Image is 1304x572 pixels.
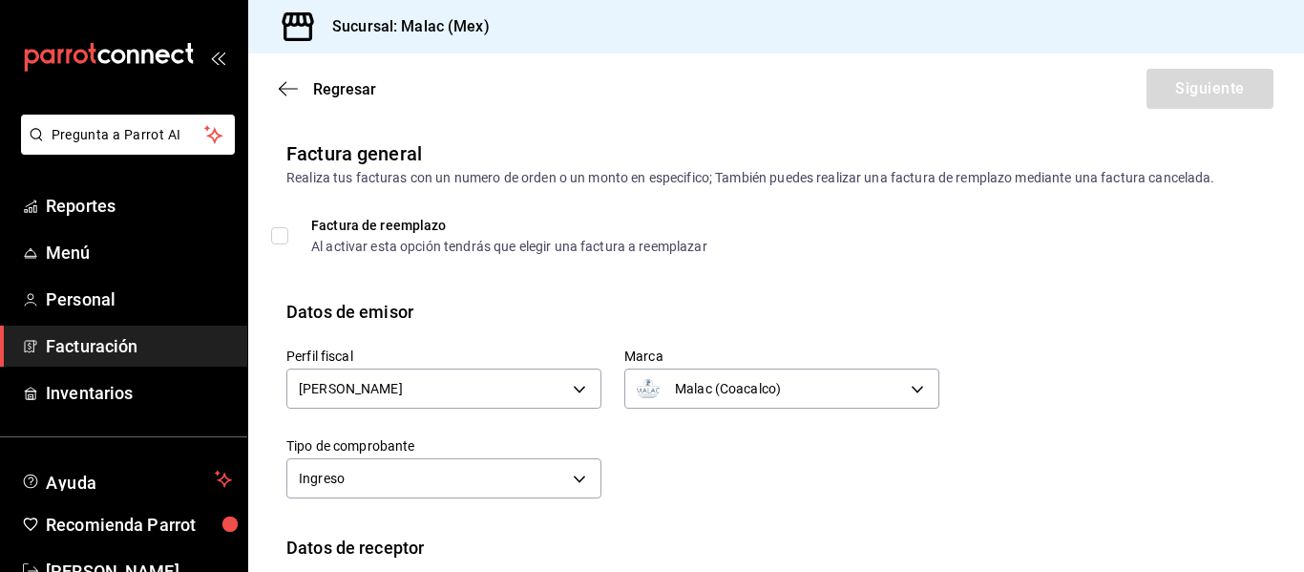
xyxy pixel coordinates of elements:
span: Facturación [46,333,232,359]
div: Factura de reemplazo [311,219,707,232]
div: Factura general [286,139,422,168]
label: Marca [624,350,939,363]
a: Pregunta a Parrot AI [13,138,235,159]
div: [PERSON_NAME] [286,369,601,409]
span: Inventarios [46,380,232,406]
div: Datos de emisor [286,299,413,325]
div: Realiza tus facturas con un numero de orden o un monto en especifico; También puedes realizar una... [286,168,1266,188]
label: Tipo de comprobante [286,439,601,453]
span: Reportes [46,193,232,219]
span: Recomienda Parrot [46,512,232,538]
label: Perfil fiscal [286,350,601,363]
button: open_drawer_menu [210,50,225,65]
img: logotipooriginal.png [637,377,660,400]
span: Ingreso [299,469,345,488]
span: Ayuda [46,468,207,491]
span: Menú [46,240,232,265]
button: Regresar [279,80,376,98]
h3: Sucursal: Malac (Mex) [317,15,490,38]
span: Malac (Coacalco) [675,379,781,398]
div: Datos de receptor [286,535,424,561]
div: Al activar esta opción tendrás que elegir una factura a reemplazar [311,240,707,253]
button: Pregunta a Parrot AI [21,115,235,155]
span: Regresar [313,80,376,98]
span: Pregunta a Parrot AI [52,125,205,145]
span: Personal [46,286,232,312]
